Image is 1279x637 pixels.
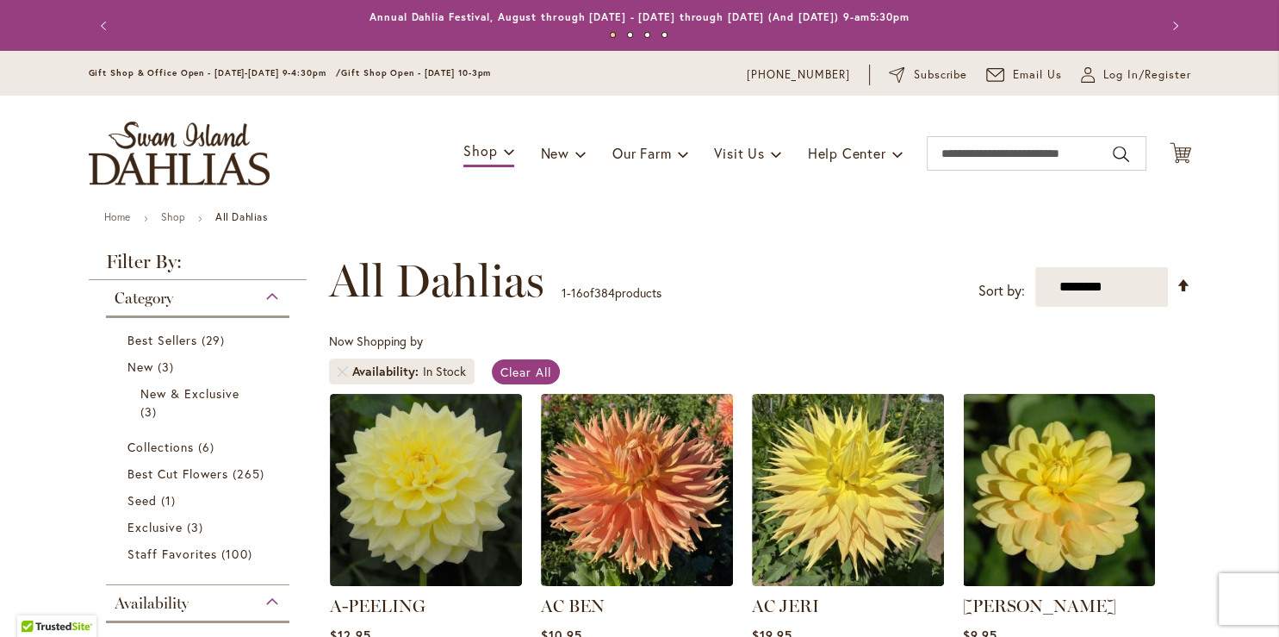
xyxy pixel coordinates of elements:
span: All Dahlias [329,255,544,307]
p: - of products [562,279,661,307]
span: New [540,144,568,162]
span: Now Shopping by [329,333,423,349]
span: 3 [187,518,208,536]
span: Our Farm [612,144,671,162]
button: 1 of 4 [610,32,616,38]
strong: Filter By: [89,253,307,280]
span: 1 [562,284,567,301]
a: Remove Availability In Stock [338,366,348,377]
span: New & Exclusive [140,385,240,402]
span: Help Center [808,144,886,162]
a: New &amp; Exclusive [140,384,260,421]
span: Category [115,289,173,308]
a: Subscribe [889,66,967,84]
strong: All Dahlias [215,210,268,223]
button: 2 of 4 [627,32,633,38]
img: AC Jeri [752,394,944,586]
span: 265 [233,465,268,483]
div: In Stock [423,363,466,380]
a: Staff Favorites [127,545,273,563]
a: store logo [89,122,270,185]
a: [PHONE_NUMBER] [747,66,851,84]
span: Best Sellers [127,332,198,348]
a: AHOY MATEY [963,573,1155,590]
span: Visit Us [714,144,764,162]
a: Home [104,210,131,223]
a: Shop [161,210,185,223]
a: AC BEN [541,573,733,590]
span: 6 [198,438,219,456]
span: Subscribe [914,66,968,84]
a: [PERSON_NAME] [963,596,1116,616]
span: 384 [594,284,615,301]
span: Collections [127,439,195,455]
span: 1 [161,491,180,509]
button: 4 of 4 [661,32,667,38]
span: Staff Favorites [127,546,218,562]
a: Best Sellers [127,331,273,349]
span: 100 [221,545,256,563]
span: Clear All [500,364,551,380]
img: AC BEN [541,394,733,586]
button: Previous [89,9,123,43]
span: Gift Shop & Office Open - [DATE]-[DATE] 9-4:30pm / [89,67,342,78]
button: 3 of 4 [644,32,650,38]
span: Shop [463,141,497,159]
a: Collections [127,438,273,456]
a: Email Us [986,66,1062,84]
span: 3 [140,403,161,421]
label: Sort by: [978,275,1025,307]
a: Best Cut Flowers [127,465,273,483]
img: A-Peeling [330,394,522,586]
button: Next [1157,9,1191,43]
a: Annual Dahlia Festival, August through [DATE] - [DATE] through [DATE] (And [DATE]) 9-am5:30pm [369,10,910,23]
a: Clear All [492,359,560,384]
span: New [127,359,153,375]
iframe: Launch Accessibility Center [13,576,61,624]
span: Availability [115,594,189,613]
a: A-Peeling [330,573,522,590]
span: Availability [352,363,423,380]
span: Log In/Register [1103,66,1191,84]
span: Seed [127,492,157,509]
span: 29 [202,331,229,349]
a: Exclusive [127,518,273,536]
span: Gift Shop Open - [DATE] 10-3pm [341,67,491,78]
img: AHOY MATEY [963,394,1155,586]
a: AC BEN [541,596,605,616]
a: AC Jeri [752,573,944,590]
a: New [127,358,273,376]
span: Exclusive [127,519,183,535]
span: 16 [571,284,583,301]
a: AC JERI [752,596,819,616]
a: Seed [127,491,273,509]
span: Email Us [1013,66,1062,84]
span: 3 [158,358,178,376]
a: A-PEELING [330,596,425,616]
span: Best Cut Flowers [127,465,229,482]
a: Log In/Register [1081,66,1191,84]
